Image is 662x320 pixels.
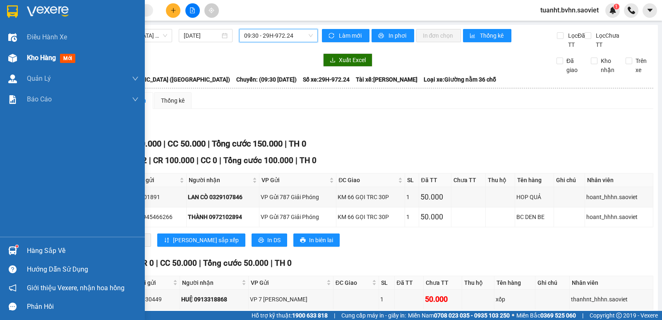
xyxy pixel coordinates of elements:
span: file-add [189,7,195,13]
span: 09:30 - 29H-972.24 [244,29,312,42]
button: syncLàm mới [322,29,369,42]
th: SL [405,173,419,187]
sup: 1 [16,245,18,248]
span: | [285,139,287,149]
span: Trên xe [632,56,654,75]
span: ⚪️ [512,314,514,317]
span: [PERSON_NAME] sắp xếp [173,236,239,245]
span: down [132,96,139,103]
span: Giới thiệu Vexere, nhận hoa hồng [27,283,125,293]
div: Phản hồi [27,301,139,313]
img: logo-vxr [7,5,18,18]
span: CC 50.000 [160,258,197,268]
div: 50.000 [420,191,450,203]
span: | [271,258,273,268]
span: Báo cáo [27,94,52,104]
div: 50.000 [425,294,461,305]
span: Người nhận [189,176,250,185]
span: In DS [267,236,281,245]
div: VP Gửi 787 Giải Phóng [261,192,335,202]
span: printer [300,237,306,244]
span: sort-ascending [164,237,170,244]
div: 1 [406,212,417,221]
span: | [219,156,221,165]
span: Chuyến: (09:30 [DATE]) [236,75,297,84]
th: Nhân viên [570,276,653,290]
th: Tên hàng [515,173,554,187]
th: Thu hộ [462,276,495,290]
img: warehouse-icon [8,75,17,83]
div: HUỆ 0913318868 [181,295,247,304]
span: VP Gửi [261,176,328,185]
th: Ghi chú [535,276,570,290]
button: printerIn phơi [372,29,414,42]
span: mới [60,54,75,63]
strong: 1900 633 818 [292,312,328,319]
span: In phơi [389,31,408,40]
th: Thu hộ [486,173,515,187]
div: hoant_hhhn.saoviet [586,192,652,202]
span: Lọc Chưa TT [592,31,626,49]
span: | [295,156,297,165]
span: printer [258,237,264,244]
span: copyright [616,313,622,318]
div: HOP QUẢ [516,192,553,202]
div: Hướng dẫn sử dụng [27,263,139,276]
span: plus [170,7,176,13]
span: message [9,303,17,310]
span: Xuất Excel [339,55,366,65]
button: aim [204,3,219,18]
span: caret-down [646,7,654,14]
span: TH 0 [275,258,292,268]
div: Thống kê [161,96,185,105]
span: CC 0 [201,156,217,165]
span: download [330,57,336,64]
strong: 0369 525 060 [540,312,576,319]
td: VP 7 Phạm Văn Đồng [249,290,333,310]
span: CR 0 [137,258,154,268]
span: Kho hàng [27,54,56,62]
div: 0974501891 [127,192,185,202]
th: Chưa TT [451,173,486,187]
th: Ghi chú [554,173,585,187]
button: printerIn biên lai [293,233,340,247]
th: Tên hàng [494,276,535,290]
div: long 0945466266 [127,212,185,221]
span: | [208,139,210,149]
span: Loại xe: Giường nằm 36 chỗ [424,75,496,84]
span: CC 50.000 [168,139,206,149]
th: Đã TT [395,276,424,290]
span: | [156,258,158,268]
span: tuanht.bvhn.saoviet [534,5,605,15]
span: Đã giao [563,56,585,75]
th: Đã TT [419,173,451,187]
span: Người gửi [130,278,171,287]
button: caret-down [643,3,657,18]
span: Miền Bắc [516,311,576,320]
span: Kho nhận [597,56,619,75]
span: ĐC Giao [338,176,396,185]
span: Tổng cước 100.000 [223,156,293,165]
span: Cung cấp máy in - giấy in: [341,311,406,320]
span: VP Gửi [251,278,325,287]
div: xốp [496,295,533,304]
span: aim [209,7,214,13]
span: Miền Nam [408,311,510,320]
span: | [199,258,201,268]
div: thanhnt_hhhn.saoviet [571,295,652,304]
span: ĐC Giao [336,278,370,287]
button: bar-chartThống kê [463,29,511,42]
div: BC DEN BE [516,212,553,221]
img: icon-new-feature [609,7,616,14]
span: | [163,139,165,149]
span: | [582,311,583,320]
span: TH 0 [289,139,306,149]
span: Điều hành xe [27,32,67,42]
div: hoant_hhhn.saoviet [586,212,652,221]
button: file-add [185,3,200,18]
span: | [334,311,335,320]
td: VP Gửi 787 Giải Phóng [259,187,337,207]
img: warehouse-icon [8,54,17,63]
span: Người gửi [128,176,178,185]
div: Hàng sắp về [27,245,139,257]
